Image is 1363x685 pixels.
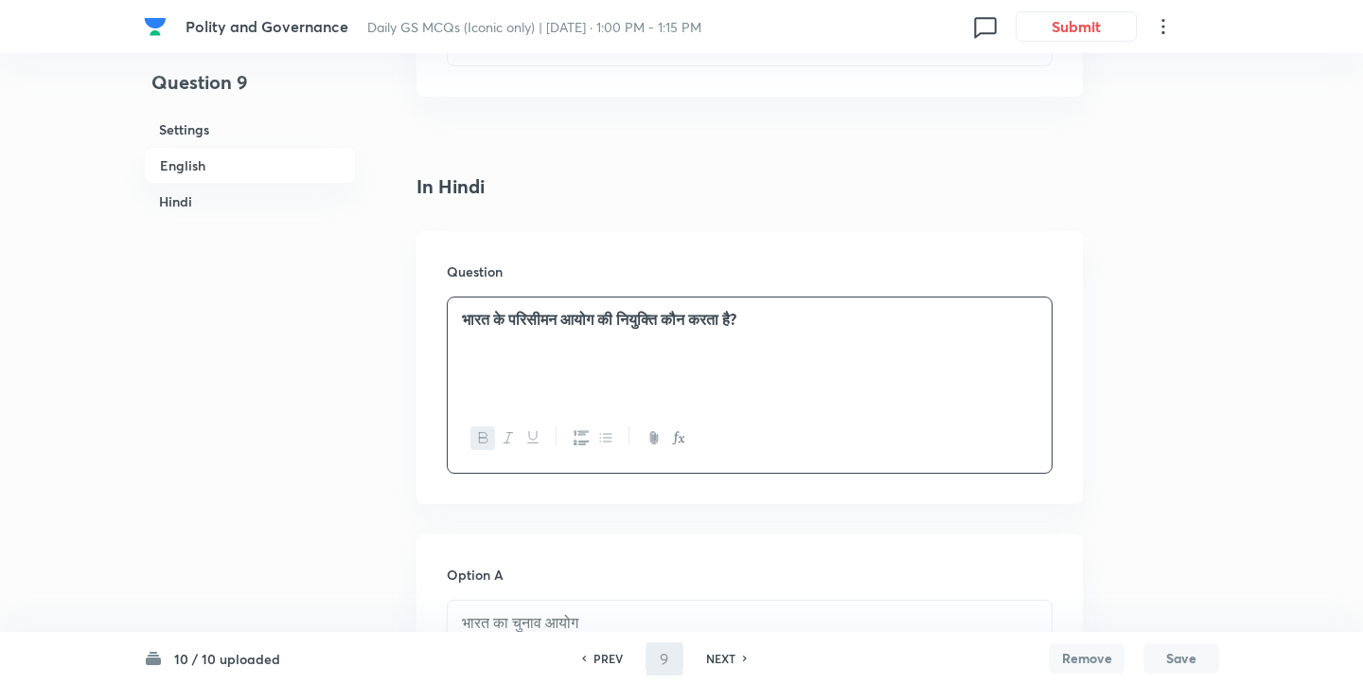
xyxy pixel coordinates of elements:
img: Company Logo [144,15,167,38]
button: Remove [1049,643,1124,674]
h4: In Hindi [416,172,1083,201]
h6: Hindi [144,184,356,219]
span: Daily GS MCQs (Iconic only) | [DATE] · 1:00 PM - 1:15 PM [367,18,701,36]
strong: भारत के परिसीमन आयोग की नियुक्ति कौन करता है? [462,309,736,329]
p: भारत का चुनाव आयोग [462,612,1037,634]
h6: 10 / 10 uploaded [174,649,280,669]
h6: Settings [144,112,356,147]
h6: Option A [447,565,1053,585]
h4: Question 9 [144,68,356,112]
span: Polity and Governance [186,16,348,36]
button: Save [1143,643,1219,674]
h6: PREV [593,650,623,667]
button: Submit [1016,11,1137,42]
a: Company Logo [144,15,170,38]
h6: Question [447,261,1053,281]
h6: English [144,147,356,184]
h6: NEXT [706,650,735,667]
